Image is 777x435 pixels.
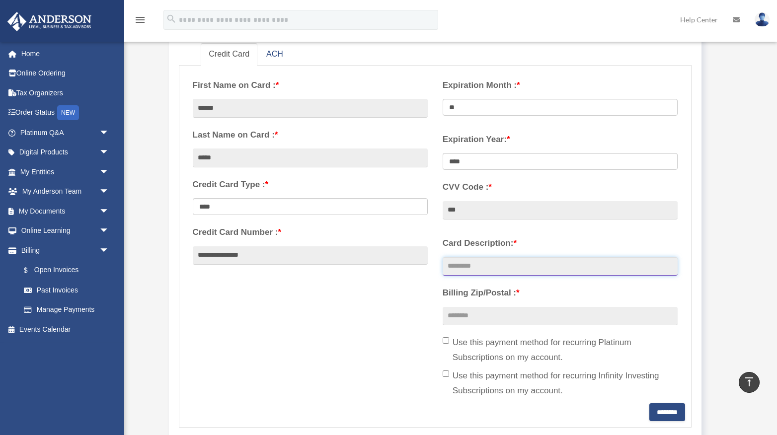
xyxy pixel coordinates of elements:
label: CVV Code : [443,180,678,195]
span: arrow_drop_down [99,143,119,163]
label: Last Name on Card : [193,128,428,143]
a: vertical_align_top [739,372,760,393]
span: arrow_drop_down [99,182,119,202]
i: menu [134,14,146,26]
span: arrow_drop_down [99,221,119,241]
label: Credit Card Type : [193,177,428,192]
a: My Entitiesarrow_drop_down [7,162,124,182]
label: First Name on Card : [193,78,428,93]
a: Past Invoices [14,280,124,300]
input: Use this payment method for recurring Infinity Investing Subscriptions on my account. [443,370,449,377]
i: search [166,13,177,24]
label: Use this payment method for recurring Platinum Subscriptions on my account. [443,335,678,365]
label: Card Description: [443,236,678,251]
label: Credit Card Number : [193,225,428,240]
span: arrow_drop_down [99,162,119,182]
span: $ [29,264,34,277]
a: Tax Organizers [7,83,124,103]
span: arrow_drop_down [99,240,119,261]
i: vertical_align_top [743,376,755,388]
img: User Pic [755,12,770,27]
label: Use this payment method for recurring Infinity Investing Subscriptions on my account. [443,368,678,398]
a: Digital Productsarrow_drop_down [7,143,124,162]
img: Anderson Advisors Platinum Portal [4,12,94,31]
a: $Open Invoices [14,260,124,281]
label: Expiration Month : [443,78,678,93]
a: Events Calendar [7,319,124,339]
a: Online Ordering [7,64,124,83]
a: menu [134,17,146,26]
a: My Documentsarrow_drop_down [7,201,124,221]
label: Expiration Year: [443,132,678,147]
a: Platinum Q&Aarrow_drop_down [7,123,124,143]
span: arrow_drop_down [99,201,119,221]
label: Billing Zip/Postal : [443,286,678,300]
a: ACH [258,43,291,66]
input: Use this payment method for recurring Platinum Subscriptions on my account. [443,337,449,344]
a: My Anderson Teamarrow_drop_down [7,182,124,202]
a: Manage Payments [14,300,119,320]
span: arrow_drop_down [99,123,119,143]
a: Order StatusNEW [7,103,124,123]
a: Billingarrow_drop_down [7,240,124,260]
div: NEW [57,105,79,120]
a: Credit Card [201,43,257,66]
a: Home [7,44,124,64]
a: Online Learningarrow_drop_down [7,221,124,241]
